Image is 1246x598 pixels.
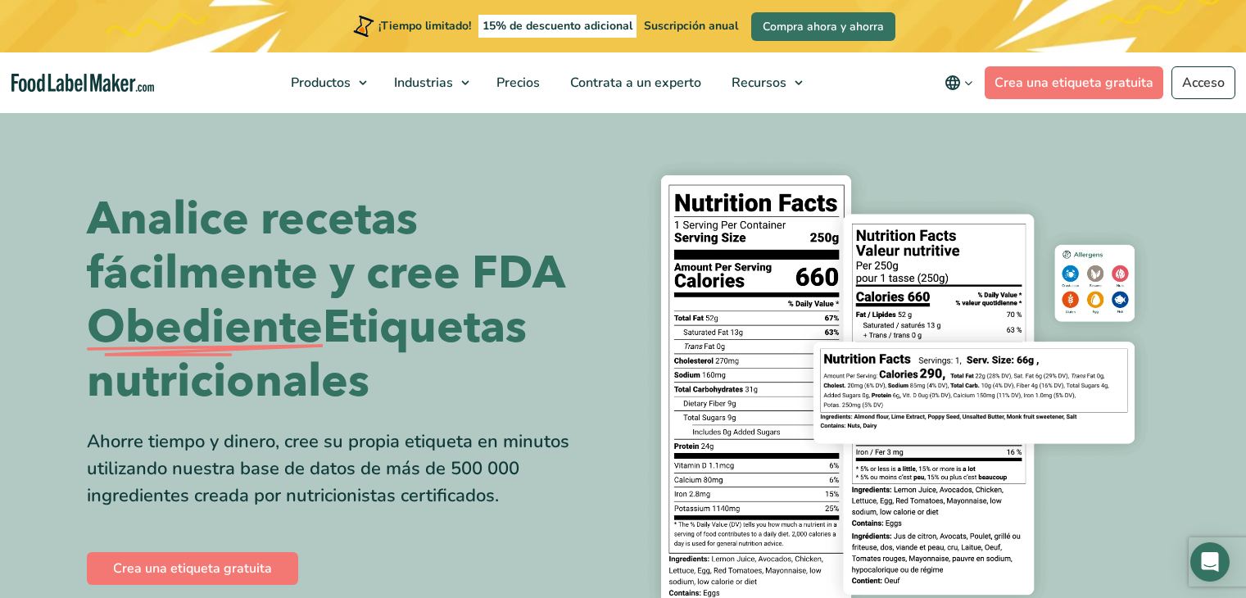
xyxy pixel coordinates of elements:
[496,74,540,92] font: Precios
[291,74,351,92] font: Productos
[113,559,272,578] font: Crea una etiqueta gratuita
[482,52,551,113] a: Precios
[985,66,1163,99] a: Crea una etiqueta gratuita
[555,52,713,113] a: Contrata a un experto
[732,74,786,92] font: Recursos
[995,74,1153,92] font: Crea una etiqueta gratuita
[751,12,895,41] a: Compra ahora y ahorra
[87,297,323,358] font: Obediente
[87,552,298,585] a: Crea una etiqueta gratuita
[394,74,453,92] font: Industrias
[1190,542,1230,582] div: Abrir Intercom Messenger
[763,19,884,34] font: Compra ahora y ahorra
[87,429,569,508] font: Ahorre tiempo y dinero, cree su propia etiqueta en minutos utilizando nuestra base de datos de má...
[1182,74,1225,92] font: Acceso
[717,52,811,113] a: Recursos
[276,52,375,113] a: Productos
[378,18,471,34] font: ¡Tiempo limitado!
[644,18,738,34] font: Suscripción anual
[87,188,565,304] font: Analice recetas fácilmente y cree FDA
[1171,66,1235,99] a: Acceso
[483,18,632,34] font: 15% de descuento adicional
[570,74,701,92] font: Contrata a un experto
[379,52,478,113] a: Industrias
